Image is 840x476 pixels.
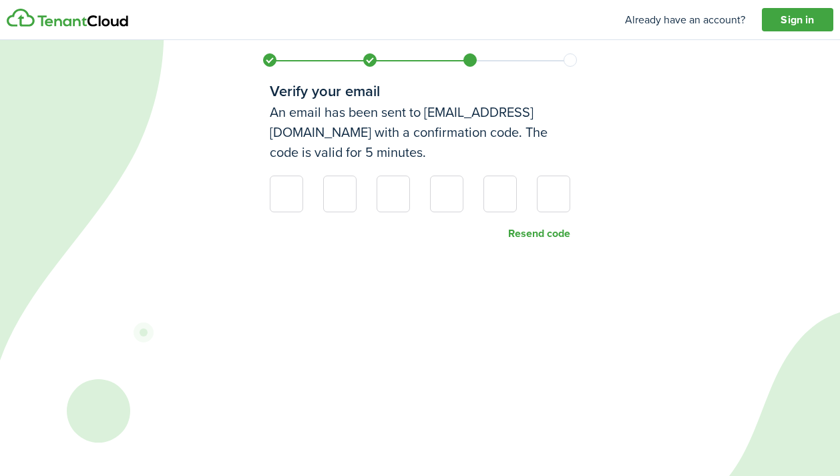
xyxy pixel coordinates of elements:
[508,228,570,240] button: Resend code
[270,80,570,102] h1: Verify your email
[762,8,833,32] a: Sign in
[7,9,128,27] img: Logo
[625,12,745,28] p: Already have an account?
[270,102,570,162] h3: An email has been sent to [EMAIL_ADDRESS][DOMAIN_NAME] with a confirmation code. The code is vali...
